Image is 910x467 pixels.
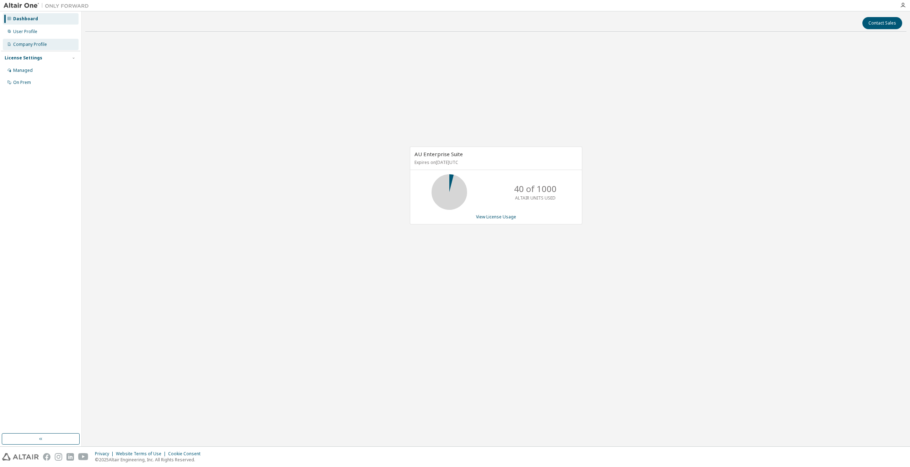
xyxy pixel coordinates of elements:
[476,214,516,220] a: View License Usage
[414,150,463,158] span: AU Enterprise Suite
[66,453,74,461] img: linkedin.svg
[78,453,89,461] img: youtube.svg
[13,29,37,35] div: User Profile
[13,42,47,47] div: Company Profile
[43,453,50,461] img: facebook.svg
[95,457,205,463] p: © 2025 Altair Engineering, Inc. All Rights Reserved.
[116,451,168,457] div: Website Terms of Use
[5,55,42,61] div: License Settings
[13,16,38,22] div: Dashboard
[2,453,39,461] img: altair_logo.svg
[862,17,902,29] button: Contact Sales
[95,451,116,457] div: Privacy
[515,195,556,201] p: ALTAIR UNITS USED
[13,80,31,85] div: On Prem
[514,183,557,195] p: 40 of 1000
[55,453,62,461] img: instagram.svg
[4,2,92,9] img: Altair One
[414,159,576,165] p: Expires on [DATE] UTC
[13,68,33,73] div: Managed
[168,451,205,457] div: Cookie Consent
